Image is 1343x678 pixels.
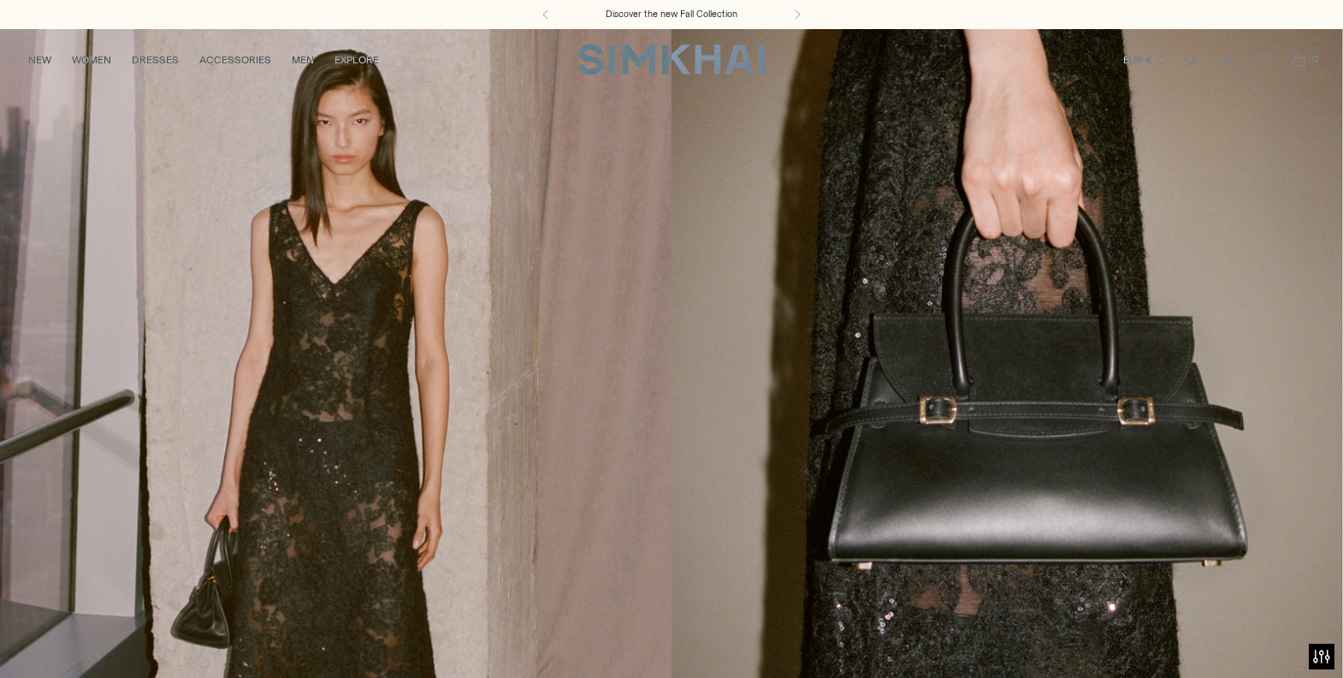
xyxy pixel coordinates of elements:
[577,43,766,76] a: SIMKHAI
[334,41,379,79] a: EXPLORE
[1307,51,1322,67] span: 0
[1245,43,1280,77] a: Wishlist
[28,41,51,79] a: NEW
[1174,43,1208,77] a: Open search modal
[72,41,111,79] a: WOMEN
[1281,43,1316,77] a: Open cart modal
[606,8,737,21] a: Discover the new Fall Collection
[199,41,271,79] a: ACCESSORIES
[1123,41,1168,79] button: EUR €
[1210,43,1244,77] a: Go to the account page
[292,41,314,79] a: MEN
[132,41,179,79] a: DRESSES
